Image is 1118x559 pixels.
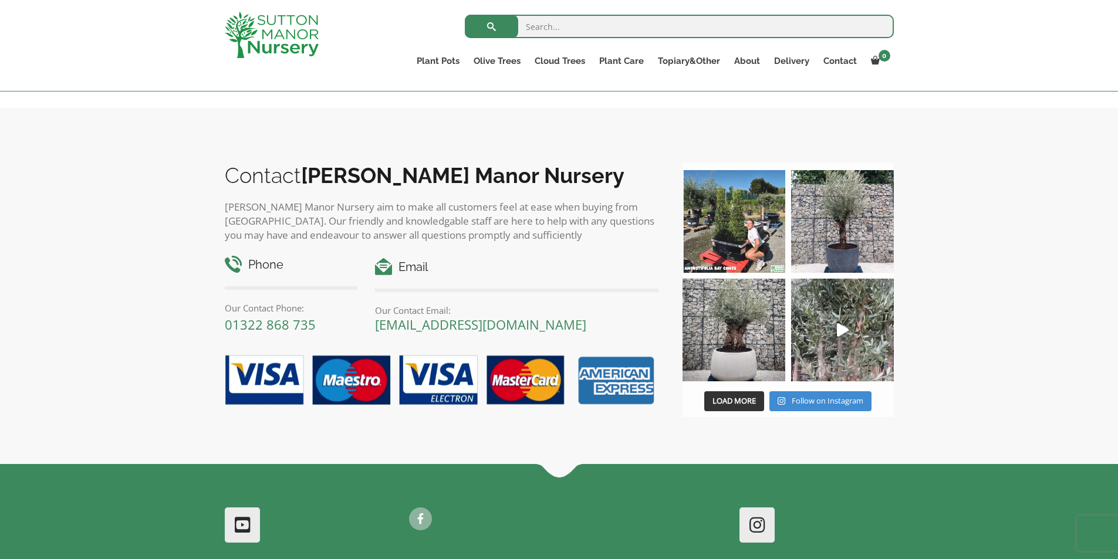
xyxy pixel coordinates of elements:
h2: Contact [225,163,659,188]
p: [PERSON_NAME] Manor Nursery aim to make all customers feel at ease when buying from [GEOGRAPHIC_D... [225,200,659,242]
a: Topiary&Other [651,53,727,69]
a: 0 [864,53,894,69]
img: A beautiful multi-stem Spanish Olive tree potted in our luxurious fibre clay pots 😍😍 [791,170,894,273]
a: Play [791,279,894,381]
input: Search... [465,15,894,38]
b: [PERSON_NAME] Manor Nursery [301,163,624,188]
a: Cloud Trees [528,53,592,69]
img: logo [225,12,319,58]
a: Delivery [767,53,816,69]
svg: Instagram [778,397,785,405]
a: [EMAIL_ADDRESS][DOMAIN_NAME] [375,316,586,333]
h4: Email [375,258,658,276]
a: 01322 868 735 [225,316,316,333]
a: Olive Trees [467,53,528,69]
span: Load More [712,395,756,406]
button: Load More [704,391,764,411]
img: payment-options.png [216,348,659,413]
a: About [727,53,767,69]
h4: Phone [225,256,358,274]
a: Plant Pots [410,53,467,69]
a: Plant Care [592,53,651,69]
p: Our Contact Phone: [225,301,358,315]
span: Follow on Instagram [792,395,863,406]
span: 0 [879,50,890,62]
p: Our Contact Email: [375,303,658,317]
a: Instagram Follow on Instagram [769,391,871,411]
img: Our elegant & picturesque Angustifolia Cones are an exquisite addition to your Bay Tree collectio... [683,170,785,273]
svg: Play [837,323,849,337]
img: Check out this beauty we potted at our nursery today ❤️‍🔥 A huge, ancient gnarled Olive tree plan... [683,279,785,381]
img: New arrivals Monday morning of beautiful olive trees 🤩🤩 The weather is beautiful this summer, gre... [791,279,894,381]
a: Contact [816,53,864,69]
